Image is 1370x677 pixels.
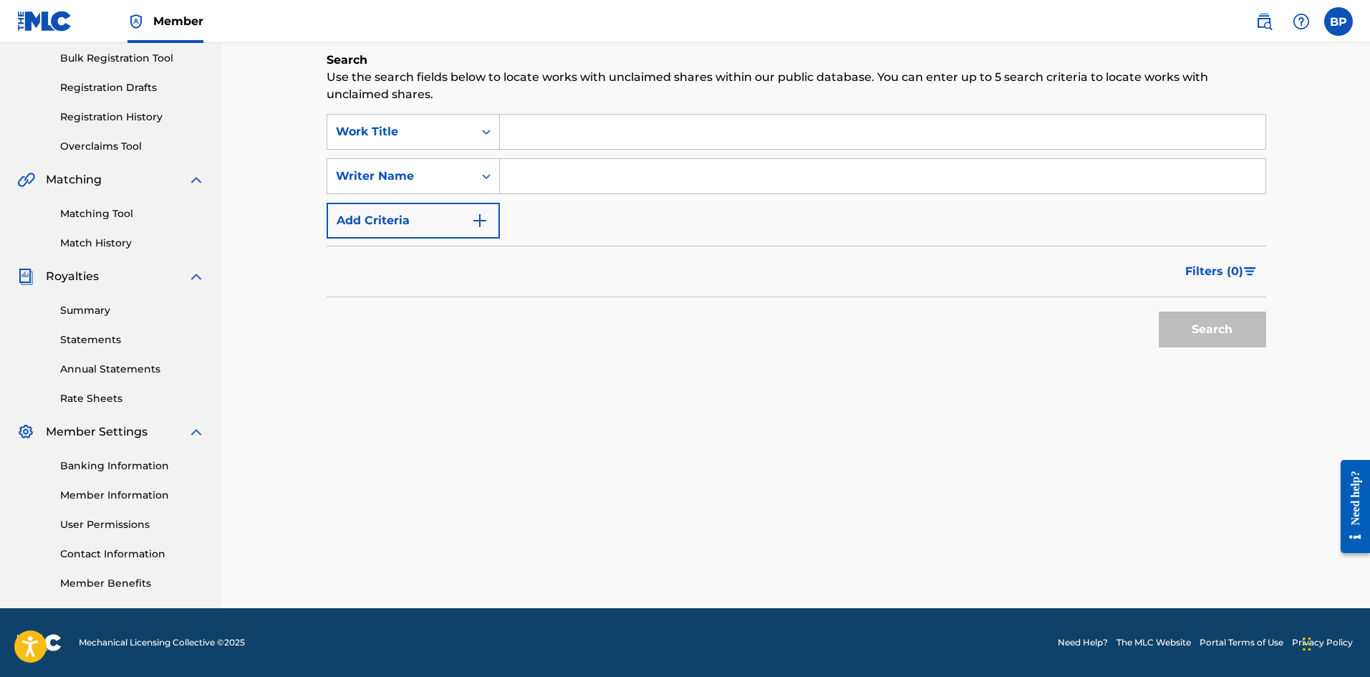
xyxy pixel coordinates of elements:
[1324,7,1353,36] div: User Menu
[336,168,465,185] div: Writer Name
[1255,13,1273,30] img: search
[1330,449,1370,565] iframe: Resource Center
[60,517,205,532] a: User Permissions
[1298,608,1370,677] iframe: Chat Widget
[1177,254,1266,289] button: Filters (0)
[46,423,148,441] span: Member Settings
[60,303,205,318] a: Summary
[327,69,1266,103] p: Use the search fields below to locate works with unclaimed shares within our public database. You...
[327,114,1266,355] form: Search Form
[1185,263,1243,280] span: Filters ( 0 )
[60,80,205,95] a: Registration Drafts
[188,171,205,188] img: expand
[60,458,205,474] a: Banking Information
[46,268,99,285] span: Royalties
[1303,623,1311,666] div: Drag
[336,123,465,140] div: Work Title
[60,206,205,221] a: Matching Tool
[327,203,500,239] button: Add Criteria
[188,423,205,441] img: expand
[17,423,34,441] img: Member Settings
[1244,267,1256,276] img: filter
[17,11,72,32] img: MLC Logo
[60,391,205,406] a: Rate Sheets
[1250,7,1278,36] a: Public Search
[60,547,205,562] a: Contact Information
[1058,636,1108,649] a: Need Help?
[327,52,1266,69] h6: Search
[188,268,205,285] img: expand
[60,576,205,591] a: Member Benefits
[60,51,205,66] a: Bulk Registration Tool
[60,362,205,377] a: Annual Statements
[153,13,203,29] span: Member
[60,332,205,347] a: Statements
[471,212,488,229] img: 9d2ae6d4665cec9f34b9.svg
[60,110,205,125] a: Registration History
[17,171,35,188] img: Matching
[1200,636,1283,649] a: Portal Terms of Use
[127,13,145,30] img: Top Rightsholder
[1293,13,1310,30] img: help
[60,236,205,251] a: Match History
[79,636,245,649] span: Mechanical Licensing Collective © 2025
[1292,636,1353,649] a: Privacy Policy
[1287,7,1316,36] div: Help
[60,488,205,503] a: Member Information
[60,139,205,154] a: Overclaims Tool
[1116,636,1191,649] a: The MLC Website
[17,634,62,651] img: logo
[46,171,102,188] span: Matching
[17,268,34,285] img: Royalties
